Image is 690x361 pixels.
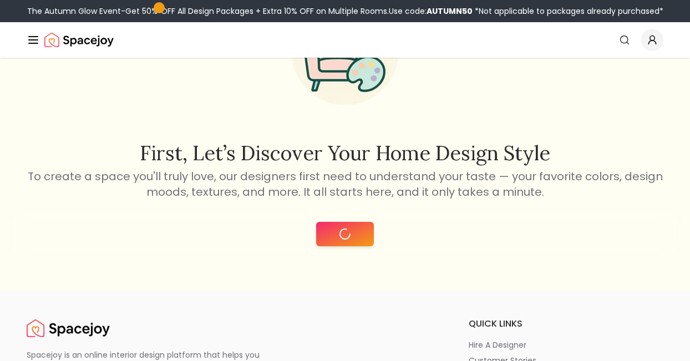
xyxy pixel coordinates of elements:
[27,22,663,58] nav: Global
[427,6,473,17] b: AUTUMN50
[27,317,110,339] a: Spacejoy
[27,6,663,17] div: The Autumn Glow Event-Get 50% OFF All Design Packages + Extra 10% OFF on Multiple Rooms.
[27,317,110,339] img: Spacejoy Logo
[44,29,114,51] img: Spacejoy Logo
[389,6,473,17] span: Use code:
[469,339,663,350] a: hire a designer
[26,142,664,164] h2: First, let’s discover your home design style
[469,317,663,331] h6: quick links
[469,339,526,350] p: hire a designer
[473,6,663,17] span: *Not applicable to packages already purchased*
[44,29,114,51] a: Spacejoy
[26,169,664,200] p: To create a space you'll truly love, our designers first need to understand your taste — your fav...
